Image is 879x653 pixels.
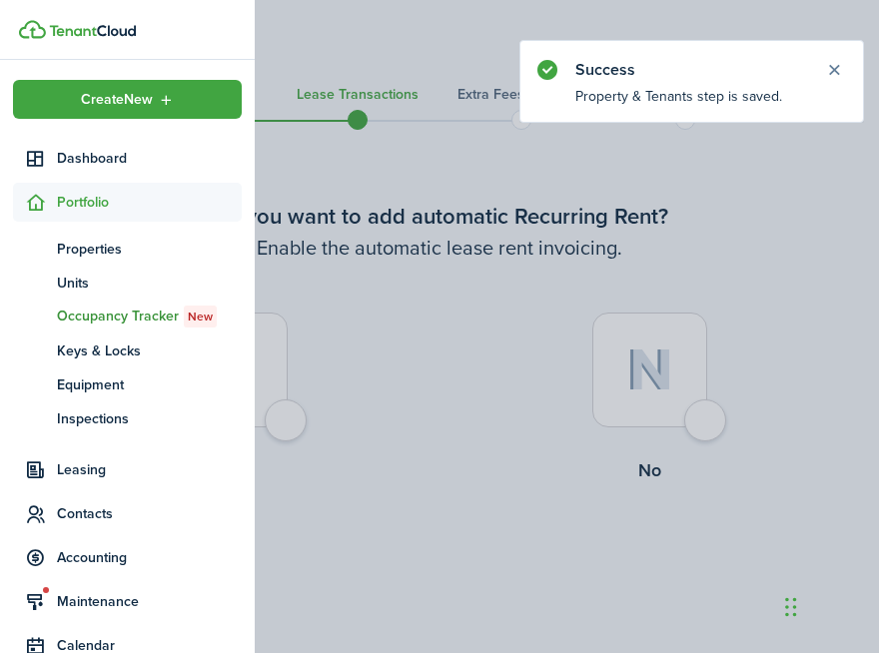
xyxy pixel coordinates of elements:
button: Close notify [820,56,848,84]
iframe: Chat Widget [779,557,879,653]
span: Accounting [57,547,242,568]
span: Dashboard [57,148,242,169]
notify-title: Success [575,58,805,82]
a: Dashboard [13,139,242,178]
div: Drag [785,577,797,637]
span: Equipment [57,374,242,395]
span: Create New [81,93,153,107]
span: Leasing [57,459,242,480]
span: Occupancy Tracker [57,306,242,327]
a: Units [13,266,242,300]
span: New [188,308,213,326]
span: Properties [57,239,242,260]
button: Open menu [13,80,242,119]
span: Maintenance [57,591,242,612]
a: Inspections [13,401,242,435]
span: Inspections [57,408,242,429]
a: Occupancy TrackerNew [13,300,242,333]
a: Keys & Locks [13,333,242,367]
a: Equipment [13,367,242,401]
span: Portfolio [57,192,242,213]
span: Keys & Locks [57,340,242,361]
span: Contacts [57,503,242,524]
img: TenantCloud [49,25,136,37]
notify-body: Property & Tenants step is saved. [520,86,863,122]
a: Properties [13,232,242,266]
span: Units [57,273,242,294]
img: TenantCloud [19,20,46,39]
